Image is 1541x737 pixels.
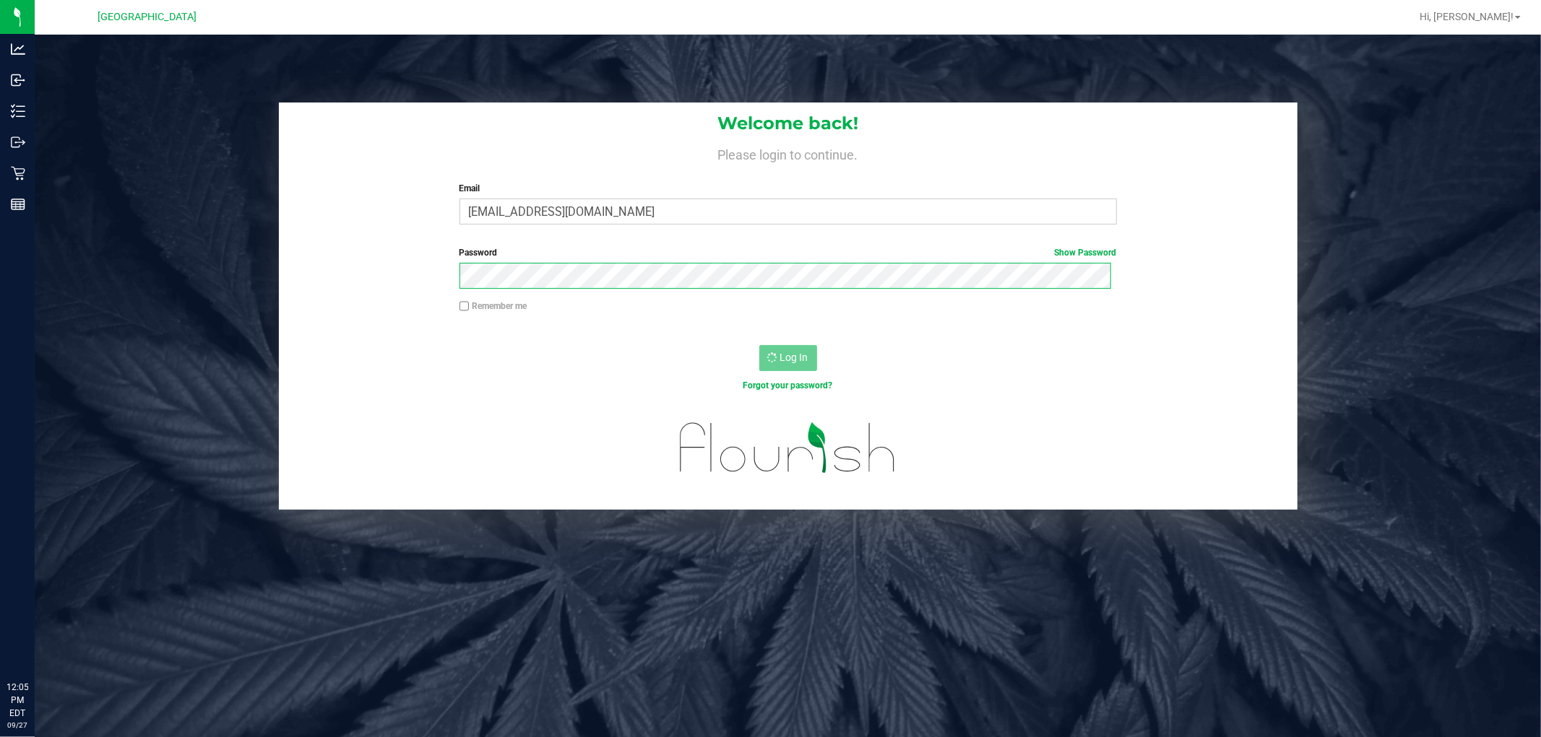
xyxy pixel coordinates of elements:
p: 09/27 [7,720,28,731]
label: Remember me [459,300,527,313]
span: [GEOGRAPHIC_DATA] [98,11,197,23]
h4: Please login to continue. [279,144,1298,162]
img: flourish_logo.svg [660,407,915,489]
inline-svg: Inbound [11,73,25,87]
inline-svg: Retail [11,166,25,180]
inline-svg: Inventory [11,104,25,118]
inline-svg: Outbound [11,135,25,149]
h1: Welcome back! [279,114,1298,133]
p: 12:05 PM EDT [7,681,28,720]
label: Email [459,182,1117,195]
inline-svg: Reports [11,197,25,211]
span: Password [459,248,498,258]
a: Show Password [1055,248,1117,258]
span: Log In [780,352,808,363]
span: Hi, [PERSON_NAME]! [1420,11,1514,22]
a: Forgot your password? [743,380,833,391]
inline-svg: Analytics [11,42,25,56]
input: Remember me [459,301,470,311]
button: Log In [759,345,817,371]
